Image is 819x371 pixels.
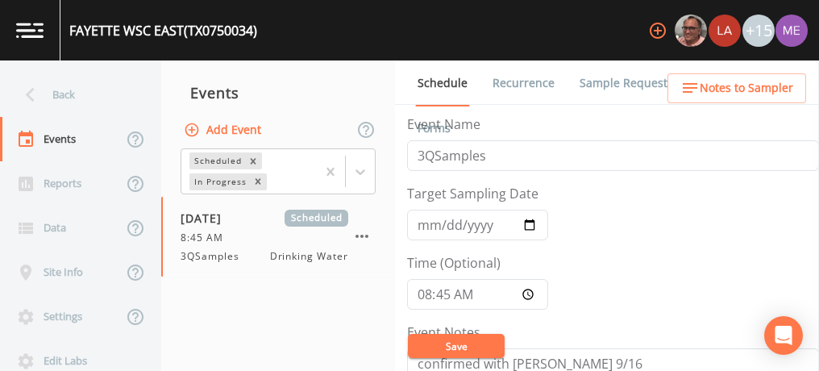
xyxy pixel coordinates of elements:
[181,115,268,145] button: Add Event
[709,15,741,47] img: cf6e799eed601856facf0d2563d1856d
[700,78,793,98] span: Notes to Sampler
[244,152,262,169] div: Remove Scheduled
[708,15,742,47] div: Lauren Saenz
[775,15,808,47] img: d4d65db7c401dd99d63b7ad86343d265
[407,184,538,203] label: Target Sampling Date
[181,210,233,227] span: [DATE]
[161,73,395,113] div: Events
[16,23,44,38] img: logo
[408,334,505,358] button: Save
[674,15,708,47] div: Mike Franklin
[249,173,267,190] div: Remove In Progress
[675,15,707,47] img: e2d790fa78825a4bb76dcb6ab311d44c
[407,323,480,342] label: Event Notes
[407,253,501,273] label: Time (Optional)
[270,249,348,264] span: Drinking Water
[667,73,806,103] button: Notes to Sampler
[407,115,480,134] label: Event Name
[181,249,249,264] span: 3QSamples
[742,15,775,47] div: +15
[696,60,764,106] a: COC Details
[764,316,803,355] div: Open Intercom Messenger
[577,60,676,106] a: Sample Requests
[69,21,257,40] div: FAYETTE WSC EAST (TX0750034)
[415,60,470,106] a: Schedule
[189,152,244,169] div: Scheduled
[161,197,395,277] a: [DATE]Scheduled8:45 AM3QSamplesDrinking Water
[415,106,453,151] a: Forms
[285,210,348,227] span: Scheduled
[181,231,233,245] span: 8:45 AM
[189,173,249,190] div: In Progress
[490,60,557,106] a: Recurrence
